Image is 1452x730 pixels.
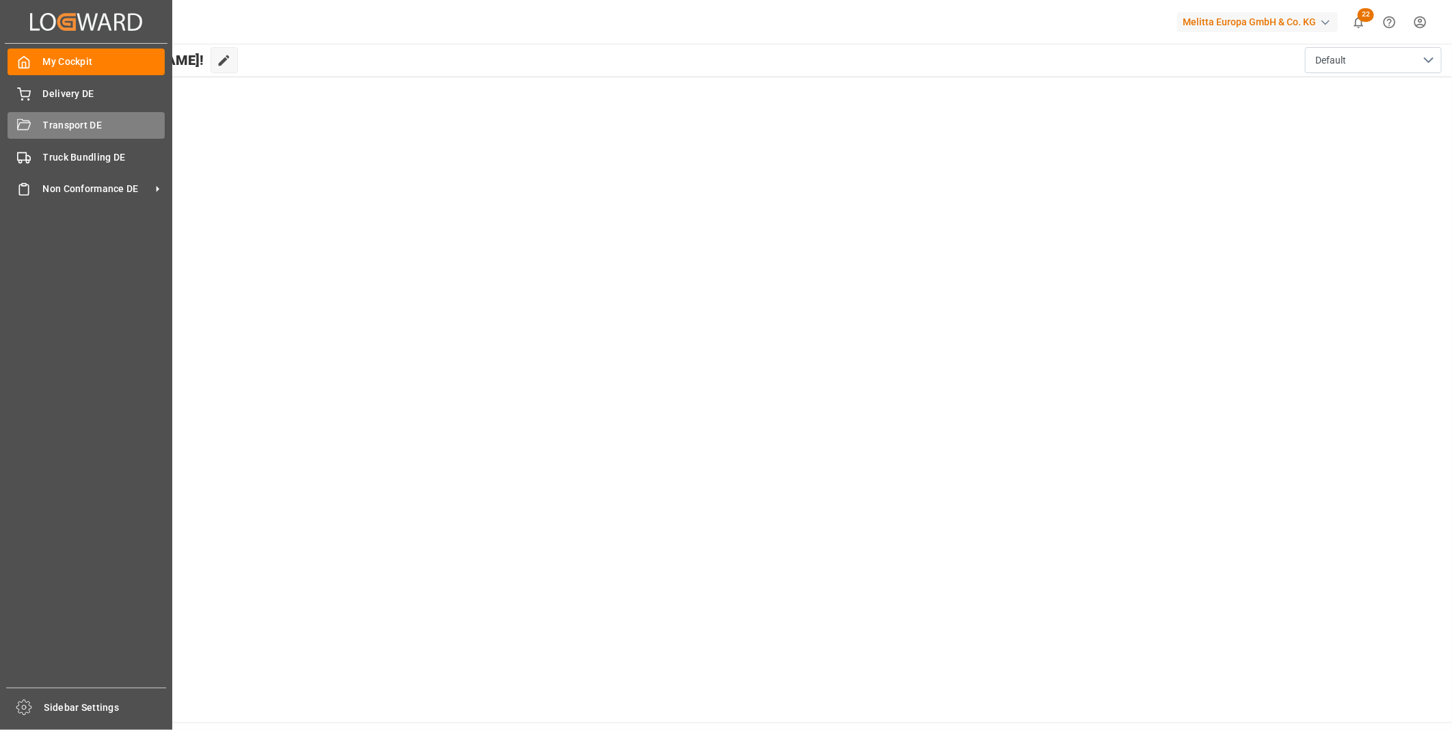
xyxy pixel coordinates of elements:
span: Delivery DE [43,87,165,101]
div: Melitta Europa GmbH & Co. KG [1177,12,1338,32]
a: Delivery DE [8,80,165,107]
button: show 22 new notifications [1343,7,1374,38]
span: Default [1315,53,1346,68]
span: Transport DE [43,118,165,133]
a: My Cockpit [8,49,165,75]
button: open menu [1305,47,1442,73]
button: Melitta Europa GmbH & Co. KG [1177,9,1343,35]
span: Hello [PERSON_NAME]! [57,47,204,73]
span: Non Conformance DE [43,182,151,196]
span: Sidebar Settings [44,701,167,715]
a: Transport DE [8,112,165,139]
button: Help Center [1374,7,1405,38]
span: Truck Bundling DE [43,150,165,165]
span: My Cockpit [43,55,165,69]
a: Truck Bundling DE [8,144,165,170]
span: 22 [1358,8,1374,22]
